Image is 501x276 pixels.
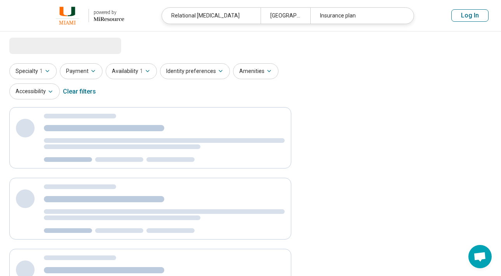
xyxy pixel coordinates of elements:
a: Open chat [468,245,492,268]
button: Log In [451,9,489,22]
span: Loading... [9,38,75,53]
span: 1 [140,67,143,75]
div: Insurance plan [310,8,409,24]
button: Availability1 [106,63,157,79]
span: 1 [40,67,43,75]
a: University of Miamipowered by [12,6,124,25]
button: Amenities [233,63,278,79]
img: University of Miami [51,6,84,25]
button: Accessibility [9,83,60,99]
button: Specialty1 [9,63,57,79]
div: [GEOGRAPHIC_DATA], [GEOGRAPHIC_DATA] [261,8,310,24]
div: Clear filters [63,82,96,101]
div: powered by [94,9,124,16]
div: Relational [MEDICAL_DATA] [162,8,261,24]
button: Identity preferences [160,63,230,79]
button: Payment [60,63,103,79]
